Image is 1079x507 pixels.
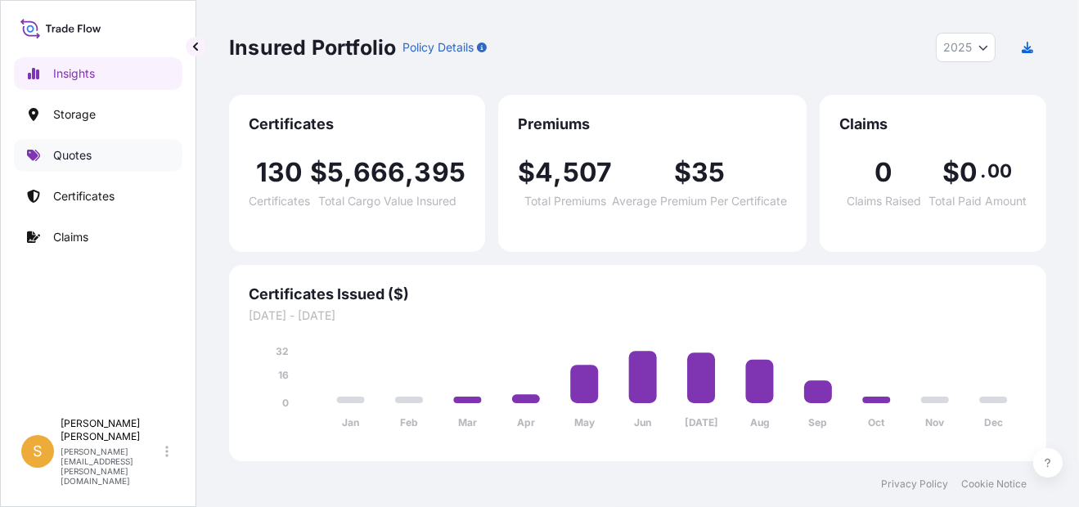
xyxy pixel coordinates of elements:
span: $ [942,159,960,186]
a: Quotes [14,139,182,172]
p: [PERSON_NAME] [PERSON_NAME] [61,417,162,443]
span: Claims Raised [847,195,921,207]
tspan: Feb [400,417,418,429]
tspan: May [574,417,596,429]
p: Quotes [53,147,92,164]
span: Total Paid Amount [928,195,1027,207]
tspan: 0 [282,397,289,409]
p: Insured Portfolio [229,34,396,61]
span: $ [674,159,691,186]
button: Year Selector [936,33,996,62]
tspan: Jun [634,417,651,429]
span: $ [518,159,535,186]
tspan: 32 [276,345,289,357]
span: Certificates [249,195,310,207]
span: . [980,164,986,177]
tspan: [DATE] [685,417,718,429]
span: , [344,159,353,186]
span: Premiums [518,114,787,134]
a: Insights [14,57,182,90]
p: Insights [53,65,95,82]
tspan: Mar [458,417,477,429]
span: Certificates Issued ($) [249,285,1027,304]
p: Claims [53,229,88,245]
span: S [33,443,43,460]
span: 666 [353,159,406,186]
tspan: Apr [517,417,535,429]
a: Privacy Policy [881,478,948,491]
span: Average Premium Per Certificate [612,195,787,207]
tspan: Aug [750,417,770,429]
span: 35 [691,159,725,186]
a: Storage [14,98,182,131]
span: Total Cargo Value Insured [319,195,457,207]
span: 507 [563,159,613,186]
p: Certificates [53,188,115,204]
span: $ [310,159,327,186]
tspan: Nov [925,417,945,429]
span: , [405,159,414,186]
span: 130 [256,159,303,186]
span: , [553,159,562,186]
span: 5 [327,159,344,186]
a: Certificates [14,180,182,213]
span: 395 [414,159,465,186]
span: Total Premiums [524,195,606,207]
a: Claims [14,221,182,253]
span: 0 [875,159,893,186]
p: Storage [53,106,96,123]
tspan: Dec [984,417,1003,429]
span: Certificates [249,114,465,134]
span: Claims [839,114,1027,134]
p: Policy Details [402,39,474,56]
span: [DATE] - [DATE] [249,307,1027,324]
span: 2025 [943,39,972,56]
span: 00 [987,164,1012,177]
p: [PERSON_NAME][EMAIL_ADDRESS][PERSON_NAME][DOMAIN_NAME] [61,446,162,486]
span: 4 [535,159,553,186]
tspan: Sep [809,417,828,429]
a: Cookie Notice [961,478,1027,491]
tspan: Jan [342,417,359,429]
tspan: 16 [278,369,289,381]
tspan: Oct [868,417,885,429]
span: 0 [960,159,978,186]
